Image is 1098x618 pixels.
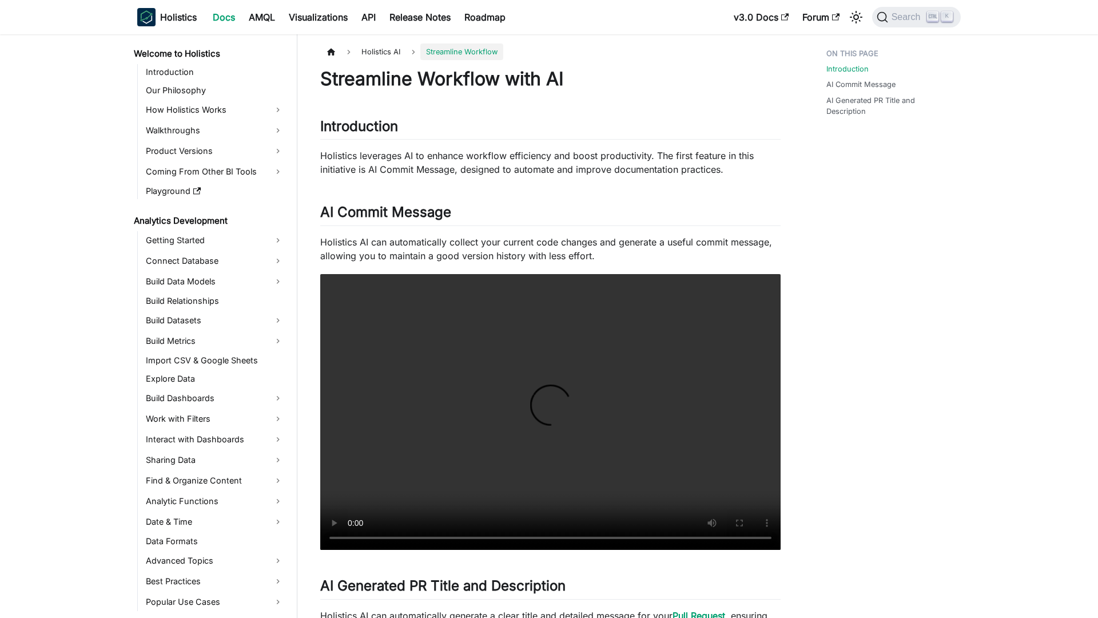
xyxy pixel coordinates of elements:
a: How Holistics Works [142,101,287,119]
span: Search [888,12,928,22]
a: Coming From Other BI Tools [142,163,287,181]
a: Build Datasets [142,311,287,330]
a: Work with Filters [142,410,287,428]
a: Welcome to Holistics [130,46,287,62]
a: HolisticsHolistics [137,8,197,26]
a: Data Formats [142,533,287,549]
p: Holistics AI can automatically collect your current code changes and generate a useful commit mes... [320,235,781,263]
a: Build Data Models [142,272,287,291]
a: Analytics Development [130,213,287,229]
a: Product Versions [142,142,287,160]
a: Build Dashboards [142,389,287,407]
span: Streamline Workflow [420,43,503,60]
p: Holistics leverages AI to enhance workflow efficiency and boost productivity. The first feature i... [320,149,781,176]
button: Switch between dark and light mode (currently light mode) [847,8,865,26]
a: AI Generated PR Title and Description [826,95,954,117]
h1: Streamline Workflow with AI [320,68,781,90]
a: Walkthroughs [142,121,287,140]
a: Visualizations [282,8,355,26]
a: Getting Started [142,231,287,249]
a: Forum [795,8,846,26]
a: Connect Database [142,252,287,270]
a: Build Relationships [142,293,287,309]
a: Find & Organize Content [142,472,287,490]
a: Explore Data [142,371,287,387]
a: Playground [142,183,287,199]
a: Best Practices [142,572,287,591]
a: Build Metrics [142,332,287,350]
a: v3.0 Docs [727,8,795,26]
a: Advanced Topics [142,552,287,570]
a: Interact with Dashboards [142,430,287,449]
a: Release Notes [383,8,457,26]
h2: AI Commit Message [320,204,781,225]
a: Import CSV & Google Sheets [142,352,287,369]
a: Date & Time [142,513,287,531]
span: Holistics AI [356,43,406,60]
nav: Breadcrumbs [320,43,781,60]
a: Home page [320,43,342,60]
img: Holistics [137,8,156,26]
button: Search (Ctrl+K) [872,7,961,27]
a: Analytic Functions [142,492,287,510]
b: Holistics [160,10,197,24]
a: AMQL [242,8,282,26]
h2: AI Generated PR Title and Description [320,577,781,599]
kbd: K [941,11,953,22]
a: Docs [206,8,242,26]
a: Sharing Data [142,451,287,469]
a: AI Commit Message [826,79,896,90]
a: Introduction [826,64,869,74]
nav: Docs sidebar [126,34,297,618]
a: Roadmap [457,8,512,26]
a: API [355,8,383,26]
a: Introduction [142,64,287,80]
video: Your browser does not support embedding video, but you can . [320,274,781,550]
a: Our Philosophy [142,82,287,98]
a: Popular Use Cases [142,593,287,611]
h2: Introduction [320,118,781,140]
